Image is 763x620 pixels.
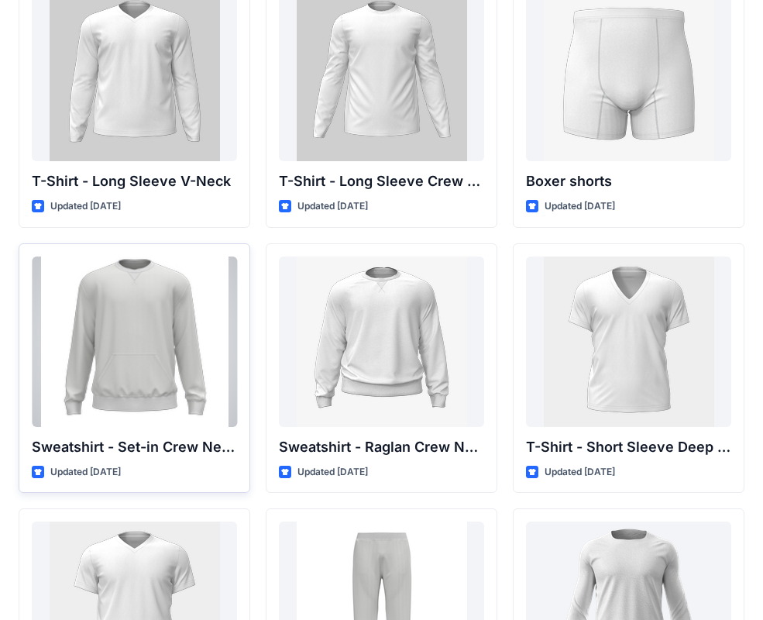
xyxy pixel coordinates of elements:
p: Updated [DATE] [297,198,368,215]
p: Updated [DATE] [297,464,368,480]
a: Sweatshirt - Set-in Crew Neck w Kangaroo Pocket [32,257,237,427]
p: Boxer shorts [526,170,731,192]
p: Sweatshirt - Set-in Crew Neck w Kangaroo Pocket [32,436,237,458]
p: Updated [DATE] [50,464,121,480]
p: Sweatshirt - Raglan Crew Neck [279,436,484,458]
a: T-Shirt - Short Sleeve Deep V-Neck [526,257,731,427]
p: Updated [DATE] [50,198,121,215]
p: Updated [DATE] [545,464,615,480]
p: T-Shirt - Long Sleeve Crew Neck [279,170,484,192]
p: Updated [DATE] [545,198,615,215]
p: T-Shirt - Long Sleeve V-Neck [32,170,237,192]
p: T-Shirt - Short Sleeve Deep V-Neck [526,436,731,458]
a: Sweatshirt - Raglan Crew Neck [279,257,484,427]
